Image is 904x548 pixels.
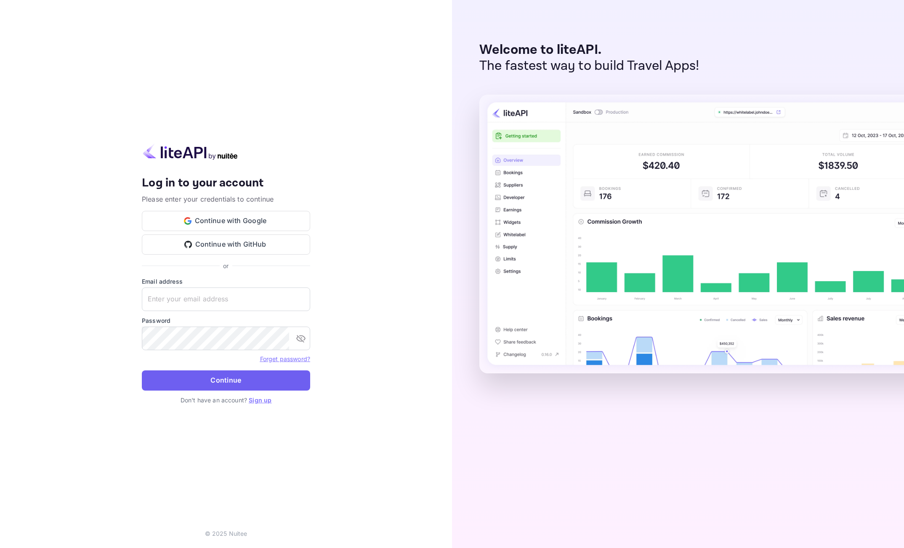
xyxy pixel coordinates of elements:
[142,287,310,311] input: Enter your email address
[223,261,229,270] p: or
[142,144,239,160] img: liteapi
[142,194,310,204] p: Please enter your credentials to continue
[142,277,310,286] label: Email address
[142,316,310,325] label: Password
[142,176,310,191] h4: Log in to your account
[142,370,310,391] button: Continue
[479,58,699,74] p: The fastest way to build Travel Apps!
[260,355,310,362] a: Forget password?
[479,42,699,58] p: Welcome to liteAPI.
[249,396,271,404] a: Sign up
[260,354,310,363] a: Forget password?
[142,234,310,255] button: Continue with GitHub
[292,330,309,347] button: toggle password visibility
[205,529,247,538] p: © 2025 Nuitee
[142,396,310,404] p: Don't have an account?
[142,211,310,231] button: Continue with Google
